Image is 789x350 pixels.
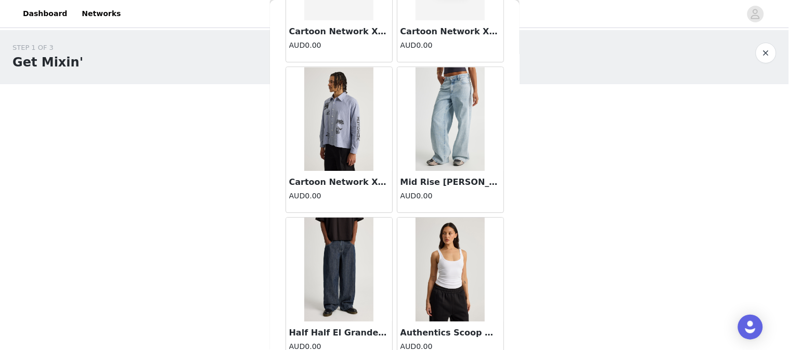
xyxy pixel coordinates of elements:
[12,43,83,53] div: STEP 1 OF 3
[416,218,485,321] img: Authentics Scoop Neck Tank
[289,25,389,38] h3: Cartoon Network X Half Half Box Fit Tshirt
[304,67,373,171] img: Cartoon Network X Half Half Long Sleeve Shirt
[289,191,389,201] h4: AUD0.00
[289,176,389,189] h3: Cartoon Network X Half Half Long Sleeve Shirt
[17,2,73,25] a: Dashboard
[400,176,500,189] h3: Mid Rise [PERSON_NAME]
[400,40,500,51] h4: AUD0.00
[289,327,389,339] h3: Half Half El Grande Baggy [PERSON_NAME]
[738,315,763,340] div: Open Intercom Messenger
[400,191,500,201] h4: AUD0.00
[400,25,500,38] h3: Cartoon Network X Half Half Box Fit Tshirt
[416,67,485,171] img: Mid Rise Baggy Jean
[400,327,500,339] h3: Authentics Scoop Neck Tank
[304,218,373,321] img: Half Half El Grande Baggy Jean
[289,40,389,51] h4: AUD0.00
[12,53,83,72] h1: Get Mixin'
[75,2,127,25] a: Networks
[751,6,760,22] div: avatar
